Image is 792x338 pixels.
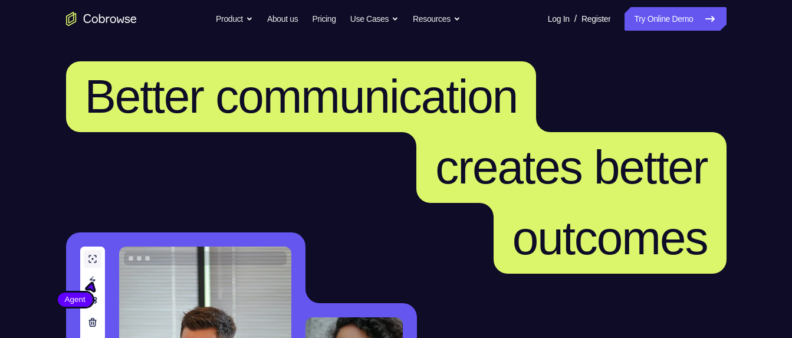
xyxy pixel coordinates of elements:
a: Go to the home page [66,12,137,26]
button: Product [216,7,253,31]
span: / [574,12,577,26]
a: Try Online Demo [625,7,726,31]
button: Use Cases [350,7,399,31]
span: outcomes [512,212,708,264]
a: Log In [548,7,570,31]
span: Better communication [85,70,518,123]
span: creates better [435,141,707,193]
span: Agent [58,294,93,306]
a: Pricing [312,7,336,31]
a: Register [581,7,610,31]
button: Resources [413,7,461,31]
a: About us [267,7,298,31]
